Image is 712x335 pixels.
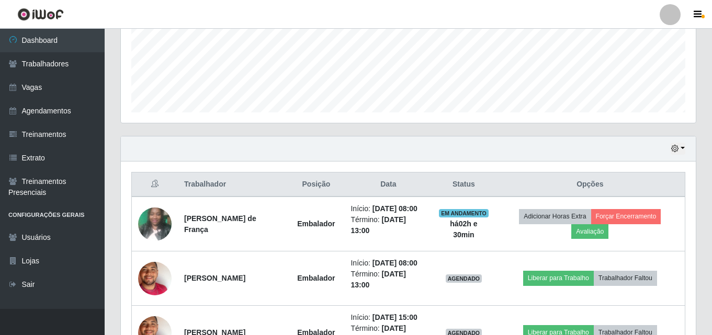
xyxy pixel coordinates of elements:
[351,214,426,236] li: Término:
[351,269,426,291] li: Término:
[523,271,594,285] button: Liberar para Trabalho
[297,220,335,228] strong: Embalador
[138,202,172,246] img: 1713098995975.jpeg
[432,172,495,197] th: Status
[372,259,417,267] time: [DATE] 08:00
[594,271,657,285] button: Trabalhador Faltou
[591,209,661,224] button: Forçar Encerramento
[571,224,608,239] button: Avaliação
[446,274,482,283] span: AGENDADO
[178,172,288,197] th: Trabalhador
[519,209,591,224] button: Adicionar Horas Extra
[288,172,344,197] th: Posição
[351,203,426,214] li: Início:
[450,220,477,239] strong: há 02 h e 30 min
[297,274,335,282] strong: Embalador
[138,249,172,308] img: 1698948532439.jpeg
[184,214,256,234] strong: [PERSON_NAME] de França
[372,204,417,213] time: [DATE] 08:00
[184,274,245,282] strong: [PERSON_NAME]
[495,172,685,197] th: Opções
[351,258,426,269] li: Início:
[17,8,64,21] img: CoreUI Logo
[439,209,489,217] span: EM ANDAMENTO
[351,312,426,323] li: Início:
[344,172,432,197] th: Data
[372,313,417,321] time: [DATE] 15:00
